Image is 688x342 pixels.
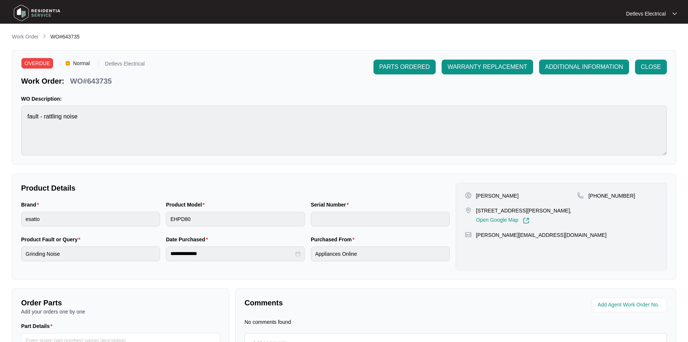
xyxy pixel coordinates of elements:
[379,63,430,71] span: PARTS ORDERED
[598,301,662,309] input: Add Agent Work Order No.
[105,61,144,69] p: Detlevs Electrical
[577,192,584,199] img: map-pin
[21,76,64,86] p: Work Order:
[626,10,666,17] p: Detlevs Electrical
[166,212,305,227] input: Product Model
[166,236,211,243] label: Date Purchased
[12,33,39,40] p: Work Order
[465,231,472,238] img: map-pin
[539,60,629,74] button: ADDITIONAL INFORMATION
[373,60,436,74] button: PARTS ORDERED
[21,322,56,330] label: Part Details
[545,63,623,71] span: ADDITIONAL INFORMATION
[641,63,661,71] span: CLOSE
[21,105,667,155] textarea: fault - rattling noise
[170,250,294,258] input: Date Purchased
[465,207,472,214] img: map-pin
[476,207,572,214] p: [STREET_ADDRESS][PERSON_NAME],
[166,201,208,208] label: Product Model
[448,63,527,71] span: WARRANTY REPLACEMENT
[476,192,519,199] p: [PERSON_NAME]
[11,2,63,24] img: residentia service logo
[50,34,80,40] span: WO#643735
[21,201,42,208] label: Brand
[311,212,450,227] input: Serial Number
[311,236,358,243] label: Purchased From
[21,58,53,69] span: OVERDUE
[588,192,635,199] p: [PHONE_NUMBER]
[442,60,533,74] button: WARRANTY REPLACEMENT
[311,201,352,208] label: Serial Number
[70,76,112,86] p: WO#643735
[523,217,529,224] img: Link-External
[10,33,40,41] a: Work Order
[635,60,667,74] button: CLOSE
[70,58,93,69] span: Normal
[476,231,606,239] p: [PERSON_NAME][EMAIL_ADDRESS][DOMAIN_NAME]
[21,247,160,261] input: Product Fault or Query
[245,298,451,308] p: Comments
[476,217,529,224] a: Open Google Map
[21,183,450,193] p: Product Details
[66,61,70,66] img: Vercel Logo
[465,192,472,199] img: user-pin
[245,318,291,326] p: No comments found
[41,33,47,39] img: chevron-right
[21,236,83,243] label: Product Fault or Query
[21,308,220,315] p: Add your orders one by one
[21,212,160,227] input: Brand
[21,298,220,308] p: Order Parts
[21,95,667,103] p: WO Description:
[311,247,450,261] input: Purchased From
[672,12,677,16] img: dropdown arrow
